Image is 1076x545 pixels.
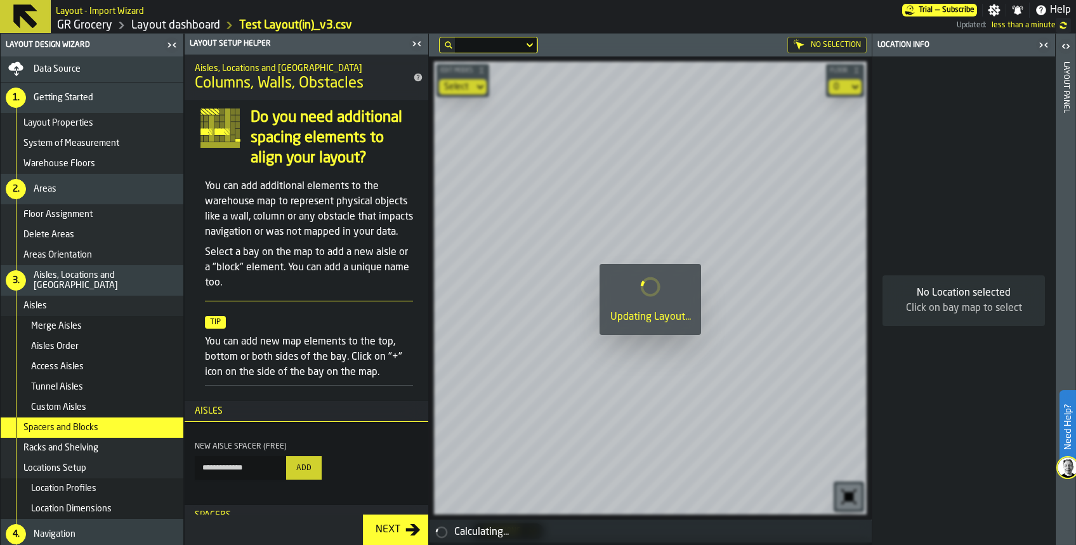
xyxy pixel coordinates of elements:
[163,37,181,53] label: button-toggle-Close me
[893,301,1035,316] div: Click on bay map to select
[205,334,413,380] p: You can add new map elements to the top, bottom or both sides of the bay. Click on "+" icon on th...
[31,362,84,372] span: Access Aisles
[983,4,1006,16] label: button-toggle-Settings
[902,4,977,16] div: Menu Subscription
[454,525,867,540] div: Calculating...
[1057,36,1075,59] label: button-toggle-Open
[1061,59,1070,542] div: Layout panel
[1,499,183,519] li: menu Location Dimensions
[1,204,183,225] li: menu Floor Assignment
[992,21,1056,30] span: 9/3/2025, 9:19:44 AM
[919,6,933,15] span: Trial
[23,250,92,260] span: Areas Orientation
[131,18,220,32] a: link-to-/wh/i/e451d98b-95f6-4604-91ff-c80219f9c36d/designer
[34,270,178,291] span: Aisles, Locations and [GEOGRAPHIC_DATA]
[872,34,1055,56] header: Location Info
[6,270,26,291] div: 3.
[34,93,93,103] span: Getting Started
[1,225,183,245] li: menu Delete Areas
[1,316,183,336] li: menu Merge Aisles
[1,377,183,397] li: menu Tunnel Aisles
[185,401,428,422] h3: title-section-Aisles
[1,154,183,174] li: menu Warehouse Floors
[3,41,163,49] div: Layout Design Wizard
[1,133,183,154] li: menu System of Measurement
[1,438,183,458] li: menu Racks and Shelving
[34,184,56,194] span: Areas
[190,108,423,169] div: input-question-Do you need additional spacing elements to align your layout?
[1,56,183,82] li: menu Data Source
[185,55,428,100] div: title-Columns, Walls, Obstacles
[6,88,26,108] div: 1.
[31,382,83,392] span: Tunnel Aisles
[195,442,322,451] div: New Aisle Spacer (Free)
[1,82,183,113] li: menu Getting Started
[185,505,428,526] h3: title-section-Spacers
[56,18,506,33] nav: Breadcrumb
[787,37,867,53] div: No Selection
[23,423,98,433] span: Spacers and Blocks
[893,286,1035,301] div: No Location selected
[34,64,81,74] span: Data Source
[1,113,183,133] li: menu Layout Properties
[31,504,112,514] span: Location Dimensions
[23,301,47,311] span: Aisles
[935,6,940,15] span: —
[875,41,1035,49] div: Location Info
[942,6,974,15] span: Subscribe
[1,245,183,265] li: menu Areas Orientation
[23,118,93,128] span: Layout Properties
[23,159,95,169] span: Warehouse Floors
[291,464,317,473] div: Add
[195,74,364,94] span: Columns, Walls, Obstacles
[445,41,452,49] div: hide filter
[1,296,183,316] li: menu Aisles
[31,321,82,331] span: Merge Aisles
[185,510,231,520] span: Spacers
[286,456,322,480] button: button-Add
[1056,34,1075,545] header: Layout panel
[31,402,86,412] span: Custom Aisles
[1,478,183,499] li: menu Location Profiles
[187,39,408,48] div: Layout Setup Helper
[408,36,426,51] label: button-toggle-Close me
[34,529,75,539] span: Navigation
[239,18,352,32] a: link-to-/wh/i/e451d98b-95f6-4604-91ff-c80219f9c36d/import/layout/5f9a6729-f21b-497c-b91e-35f35815...
[195,61,398,74] h2: Sub Title
[56,4,144,16] h2: Sub Title
[195,456,286,480] input: button-toolbar-New Aisle Spacer (Free)
[1,397,183,417] li: menu Custom Aisles
[957,21,987,30] span: Updated:
[1050,3,1071,18] span: Help
[23,230,74,240] span: Delete Areas
[1030,3,1076,18] label: button-toggle-Help
[1,174,183,204] li: menu Areas
[610,310,691,325] div: Updating Layout...
[185,34,428,55] header: Layout Setup Helper
[31,483,96,494] span: Location Profiles
[6,179,26,199] div: 2.
[6,524,26,544] div: 4.
[251,108,413,169] h4: Do you need additional spacing elements to align your layout?
[57,18,112,32] a: link-to-/wh/i/e451d98b-95f6-4604-91ff-c80219f9c36d
[1035,37,1053,53] label: button-toggle-Close me
[1056,18,1071,33] label: button-toggle-undefined
[23,209,93,220] span: Floor Assignment
[363,515,428,545] button: button-Next
[23,138,119,148] span: System of Measurement
[902,4,977,16] a: link-to-/wh/i/e451d98b-95f6-4604-91ff-c80219f9c36d/pricing/
[185,406,223,416] span: Aisles
[31,341,79,351] span: Aisles Order
[1061,391,1075,463] label: Need Help?
[1,357,183,377] li: menu Access Aisles
[1,265,183,296] li: menu Aisles, Locations and Bays
[205,316,226,329] span: Tip
[1,336,183,357] li: menu Aisles Order
[371,522,405,537] div: Next
[1006,4,1029,16] label: button-toggle-Notifications
[1,417,183,438] li: menu Spacers and Blocks
[1,458,183,478] li: menu Locations Setup
[23,463,86,473] span: Locations Setup
[23,443,98,453] span: Racks and Shelving
[205,245,413,291] p: Select a bay on the map to add a new aisle or a "block" element. You can add a unique name too.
